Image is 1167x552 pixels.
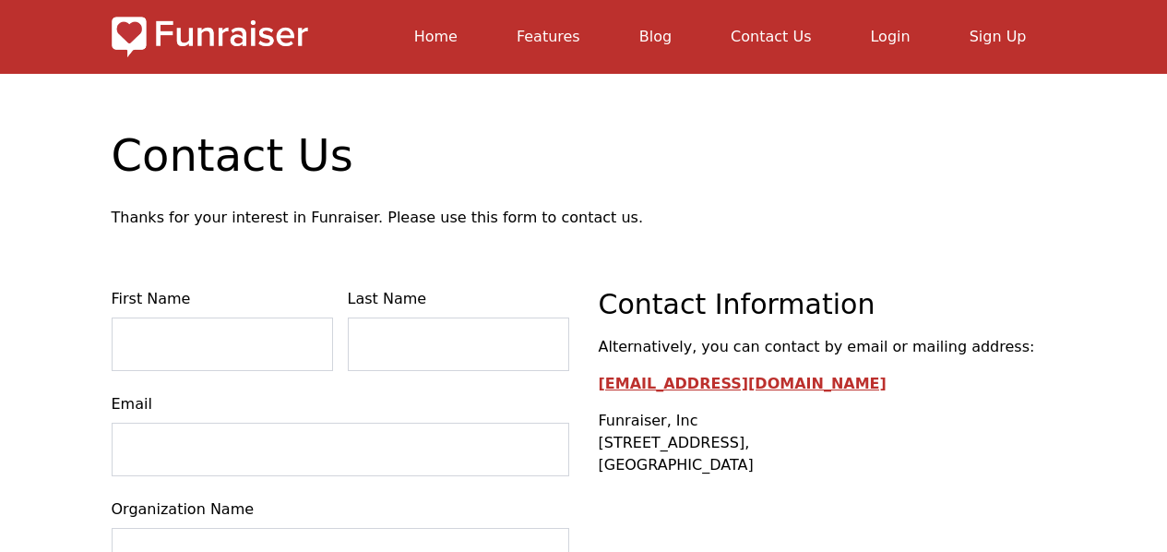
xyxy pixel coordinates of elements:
[112,288,333,310] label: First Name
[112,393,569,415] label: Email
[112,15,308,59] img: Logo
[599,410,1056,476] p: [STREET_ADDRESS], [GEOGRAPHIC_DATA]
[112,498,569,521] label: Organization Name
[599,375,887,392] a: [EMAIL_ADDRESS][DOMAIN_NAME]
[599,288,1056,321] h2: Contact Information
[870,28,910,45] a: Login
[112,207,1056,229] p: Thanks for your interest in Funraiser. Please use this form to contact us.
[731,28,811,45] a: Contact Us
[639,28,672,45] a: Blog
[323,15,1056,59] nav: main
[599,412,698,429] strong: Funraiser, Inc
[348,288,569,310] label: Last Name
[112,133,1056,177] h1: Contact Us
[599,336,1056,358] p: Alternatively, you can contact by email or mailing address:
[517,28,580,45] a: Features
[414,28,458,45] a: Home
[970,28,1027,45] a: Sign Up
